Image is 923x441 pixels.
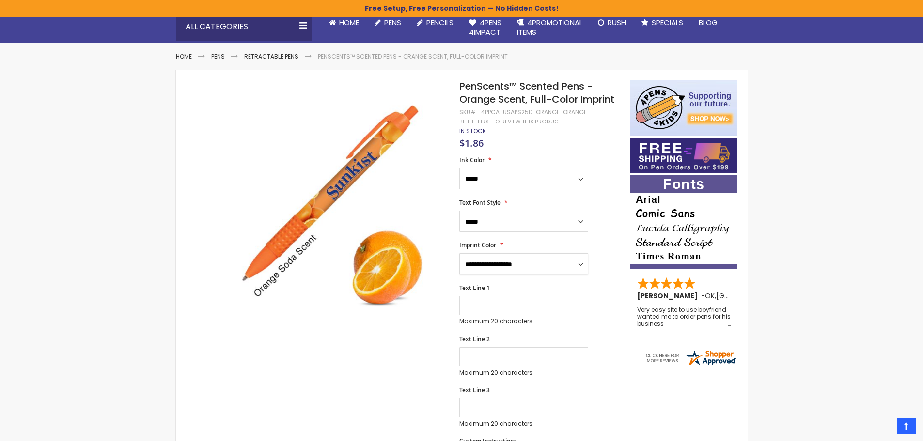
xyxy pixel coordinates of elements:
span: Home [339,17,359,28]
span: Text Font Style [459,198,501,207]
a: Specials [634,12,691,33]
div: 4PPCA-USAPS25D-ORANGE-ORANGE [481,108,587,116]
a: 4pens.com certificate URL [644,360,737,368]
span: 4Pens 4impact [469,17,501,37]
a: Pencils [409,12,461,33]
span: [PERSON_NAME] [637,291,701,301]
p: Maximum 20 characters [459,369,588,377]
p: Maximum 20 characters [459,420,588,427]
strong: SKU [459,108,477,116]
img: font-personalization-examples [630,175,737,269]
a: Be the first to review this product [459,118,561,125]
span: Ink Color [459,156,485,164]
span: $1.86 [459,137,484,150]
span: - , [701,291,787,301]
a: Blog [691,12,725,33]
span: OK [705,291,715,301]
p: Maximum 20 characters [459,318,588,325]
a: Home [176,52,192,61]
span: Text Line 2 [459,335,490,343]
span: Pencils [426,17,454,28]
a: Top [897,418,916,434]
a: 4Pens4impact [461,12,509,44]
a: Rush [590,12,634,33]
li: PenScents™ Scented Pens - Orange Scent, Full-Color Imprint [318,53,508,61]
a: 4PROMOTIONALITEMS [509,12,590,44]
div: Availability [459,127,486,135]
img: 4pens 4 kids [630,80,737,136]
span: Text Line 3 [459,386,490,394]
img: Free shipping on orders over $199 [630,138,737,173]
a: Home [321,12,367,33]
span: Rush [608,17,626,28]
span: In stock [459,127,486,135]
div: All Categories [176,12,312,41]
a: Pens [367,12,409,33]
a: Retractable Pens [244,52,298,61]
span: Specials [652,17,683,28]
img: 4pens.com widget logo [644,349,737,366]
a: Pens [211,52,225,61]
img: PenScents™ Scented Pens - Orange Scent, Full-Color Imprint [195,79,447,330]
span: 4PROMOTIONAL ITEMS [517,17,582,37]
span: PenScents™ Scented Pens - Orange Scent, Full-Color Imprint [459,79,614,106]
span: Text Line 1 [459,284,490,292]
div: Very easy site to use boyfriend wanted me to order pens for his business [637,306,731,327]
span: Pens [384,17,401,28]
span: [GEOGRAPHIC_DATA] [716,291,787,301]
span: Imprint Color [459,241,496,249]
span: Blog [699,17,718,28]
